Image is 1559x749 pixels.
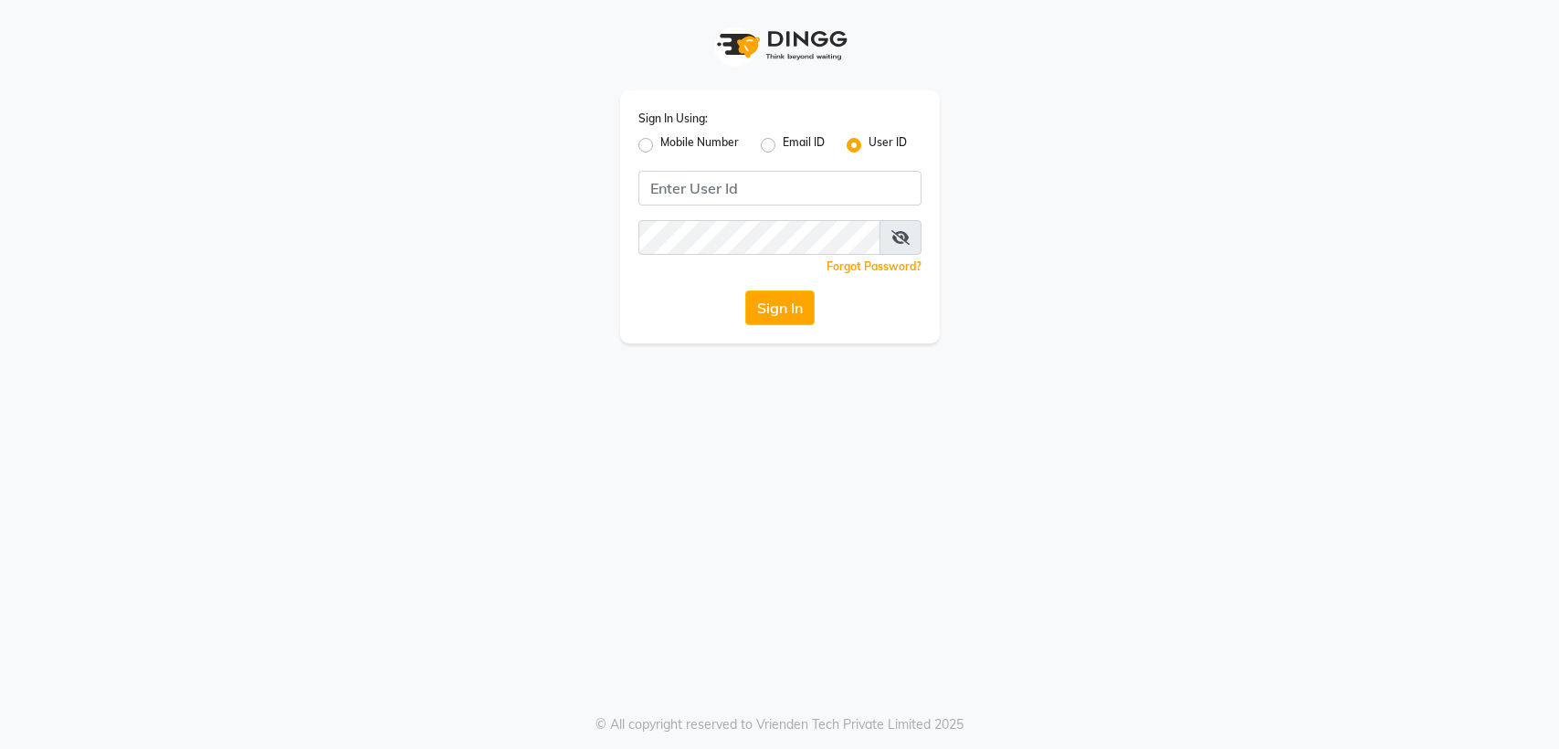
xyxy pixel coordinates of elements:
[827,259,922,273] a: Forgot Password?
[638,220,880,255] input: Username
[660,134,739,156] label: Mobile Number
[707,18,853,72] img: logo1.svg
[783,134,825,156] label: Email ID
[869,134,907,156] label: User ID
[638,171,922,206] input: Username
[638,111,708,127] label: Sign In Using:
[745,290,815,325] button: Sign In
